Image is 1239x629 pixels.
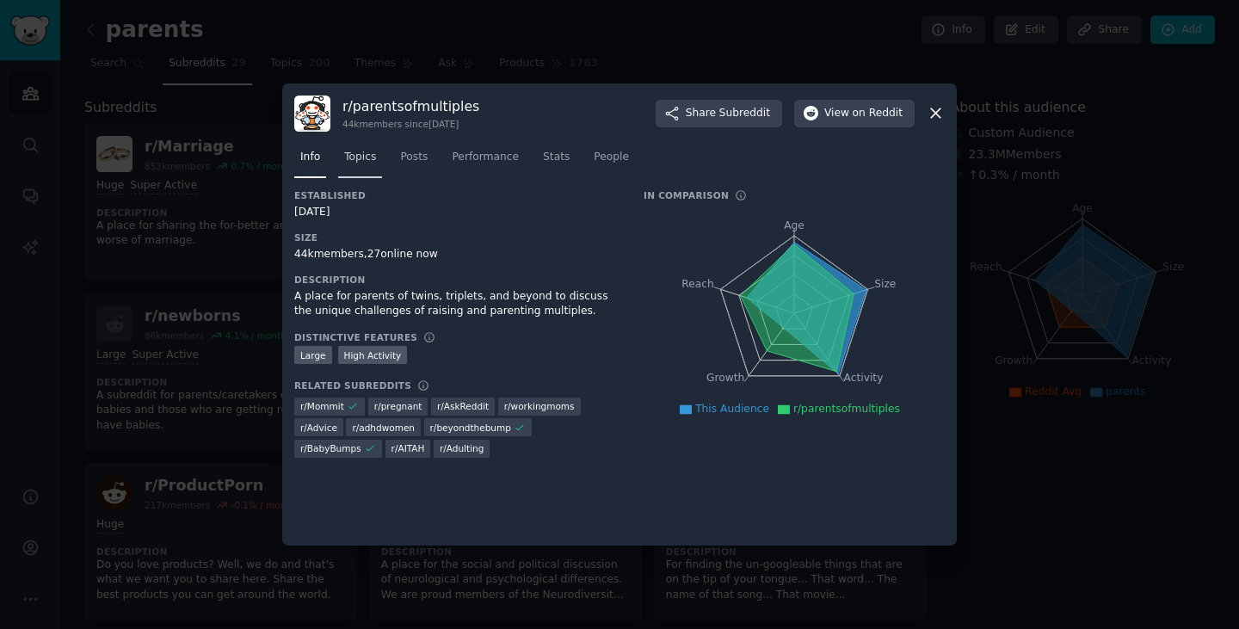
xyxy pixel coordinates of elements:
span: Performance [452,150,519,165]
tspan: Age [784,219,804,231]
a: Performance [446,144,525,179]
img: parentsofmultiples [294,96,330,132]
span: This Audience [695,403,769,415]
h3: Distinctive Features [294,331,417,343]
span: r/ beyondthebump [430,422,511,434]
span: r/ Advice [300,422,337,434]
a: Posts [394,144,434,179]
span: r/ pregnant [374,400,422,412]
span: Subreddit [719,106,770,121]
span: on Reddit [853,106,903,121]
div: [DATE] [294,205,619,220]
span: r/ BabyBumps [300,442,361,454]
a: Stats [537,144,576,179]
span: r/ Adulting [440,442,484,454]
a: People [588,144,635,179]
tspan: Size [874,277,896,289]
h3: r/ parentsofmultiples [342,97,479,115]
div: 44k members, 27 online now [294,247,619,262]
button: ShareSubreddit [656,100,782,127]
span: Share [686,106,770,121]
tspan: Activity [844,372,884,384]
span: r/ Mommit [300,400,344,412]
span: Stats [543,150,570,165]
h3: Size [294,231,619,244]
span: r/ AskReddit [437,400,489,412]
div: Large [294,346,332,364]
a: Topics [338,144,382,179]
a: Info [294,144,326,179]
h3: In Comparison [644,189,729,201]
span: Topics [344,150,376,165]
h3: Description [294,274,619,286]
h3: Established [294,189,619,201]
span: r/parentsofmultiples [793,403,900,415]
div: High Activity [338,346,408,364]
tspan: Growth [706,372,744,384]
span: View [824,106,903,121]
h3: Related Subreddits [294,379,411,392]
tspan: Reach [681,277,714,289]
span: Posts [400,150,428,165]
span: r/ AITAH [391,442,425,454]
span: r/ workingmoms [504,400,575,412]
span: People [594,150,629,165]
button: Viewon Reddit [794,100,915,127]
span: Info [300,150,320,165]
div: A place for parents of twins, triplets, and beyond to discuss the unique challenges of raising an... [294,289,619,319]
div: 44k members since [DATE] [342,118,479,130]
span: r/ adhdwomen [352,422,415,434]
